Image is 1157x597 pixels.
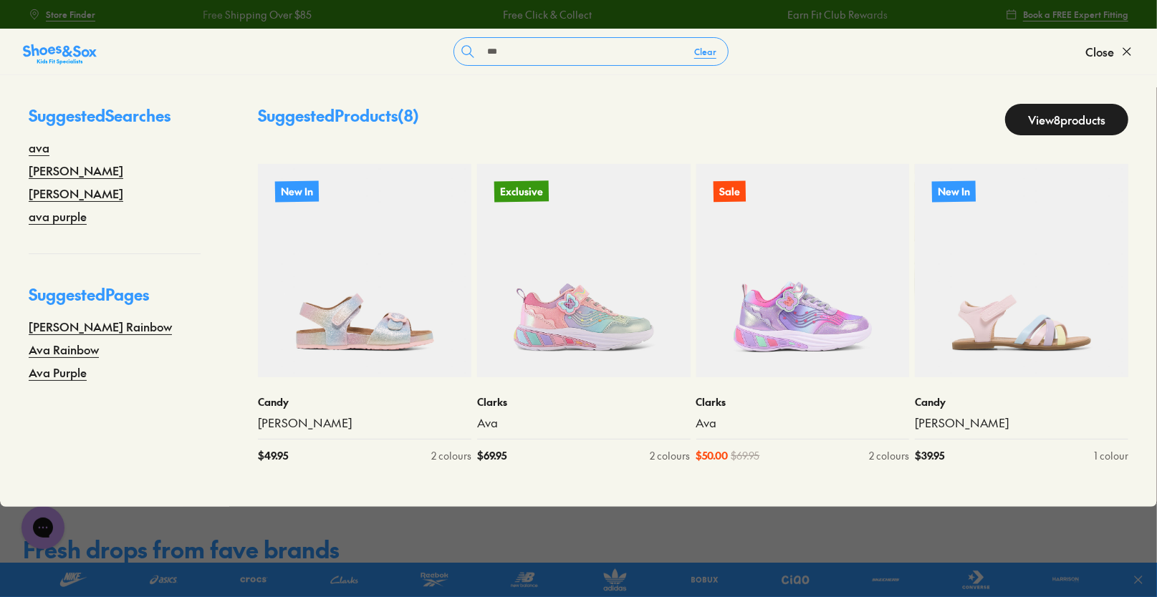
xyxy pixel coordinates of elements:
[696,415,910,431] a: Ava
[275,180,319,202] p: New In
[1085,36,1134,67] button: Close
[1085,43,1114,60] span: Close
[23,40,97,63] a: Shoes &amp; Sox
[477,164,691,377] a: Exclusive
[46,8,95,21] span: Store Finder
[1023,8,1128,21] span: Book a FREE Expert Fitting
[203,7,312,22] a: Free Shipping Over $85
[915,415,1128,431] a: [PERSON_NAME]
[650,448,691,463] div: 2 colours
[494,180,549,202] p: Exclusive
[1005,104,1128,135] a: View8products
[23,43,97,66] img: SNS_Logo_Responsive.svg
[503,7,592,22] a: Free Click & Collect
[29,208,87,225] a: ava purple
[869,448,909,463] div: 2 colours
[932,180,976,202] p: New In
[29,318,172,335] a: [PERSON_NAME] Rainbow
[696,394,910,409] p: Clarks
[29,139,49,156] a: ava
[29,283,201,318] p: Suggested Pages
[731,448,760,463] span: $ 69.95
[258,394,471,409] p: Candy
[29,162,123,179] a: [PERSON_NAME]
[1094,448,1128,463] div: 1 colour
[696,164,910,377] a: Sale
[258,415,471,431] a: [PERSON_NAME]
[915,448,944,463] span: $ 39.95
[683,39,728,64] button: Clear
[713,180,745,202] p: Sale
[477,415,691,431] a: Ava
[29,364,87,381] a: Ava Purple
[477,394,691,409] p: Clarks
[1006,1,1128,27] a: Book a FREE Expert Fitting
[398,105,419,126] span: ( 8 )
[14,501,72,554] iframe: Gorgias live chat messenger
[696,448,729,463] span: $ 50.00
[29,185,123,202] a: [PERSON_NAME]
[258,164,471,377] a: New In
[29,1,95,27] a: Store Finder
[29,104,201,139] p: Suggested Searches
[477,448,507,463] span: $ 69.95
[29,341,99,358] a: Ava Rainbow
[258,104,419,135] p: Suggested Products
[915,394,1128,409] p: Candy
[915,164,1128,377] a: New In
[787,7,888,22] a: Earn Fit Club Rewards
[258,448,288,463] span: $ 49.95
[431,448,471,463] div: 2 colours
